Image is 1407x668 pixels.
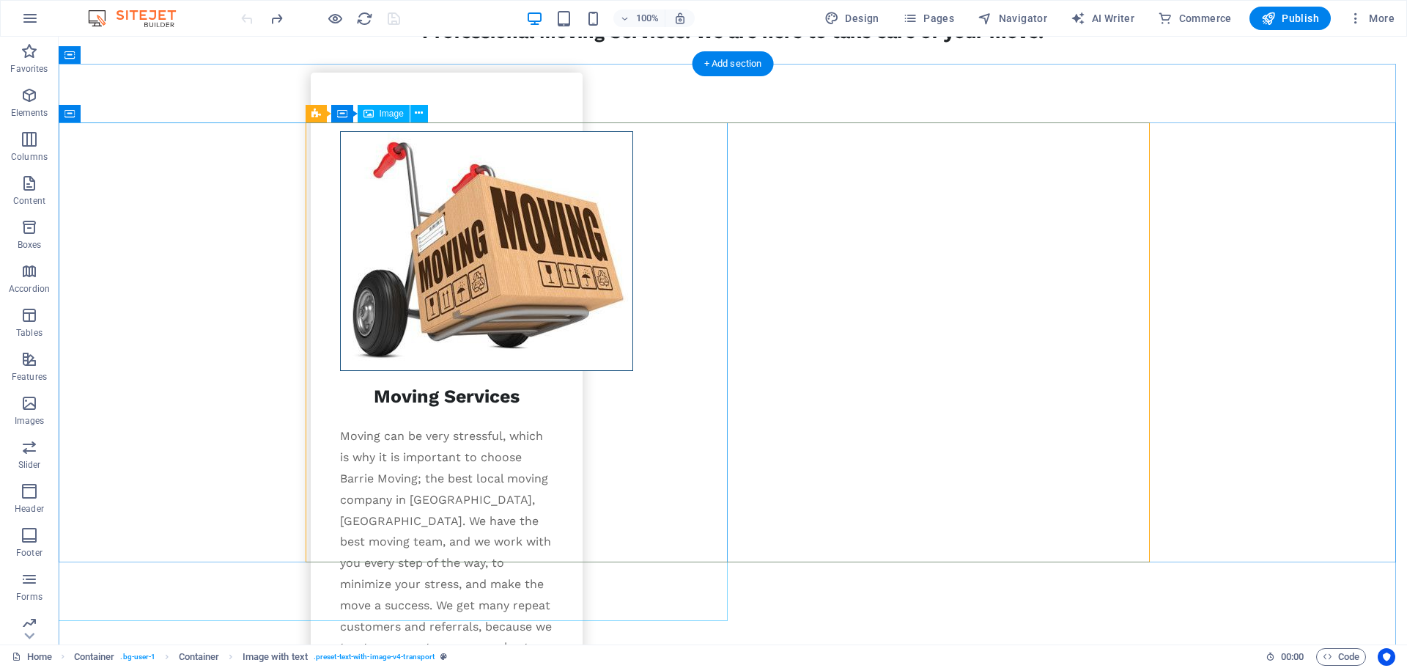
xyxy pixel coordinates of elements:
[120,648,155,666] span: . bg-user-1
[1281,648,1304,666] span: 00 00
[1065,7,1140,30] button: AI Writer
[267,10,285,27] button: redo
[74,648,115,666] span: Click to select. Double-click to edit
[380,109,404,118] span: Image
[11,107,48,119] p: Elements
[824,11,879,26] span: Design
[1158,11,1232,26] span: Commerce
[314,648,435,666] span: . preset-text-with-image-v4-transport
[819,7,885,30] div: Design (Ctrl+Alt+Y)
[1378,648,1395,666] button: Usercentrics
[179,648,220,666] span: Click to select. Double-click to edit
[972,7,1053,30] button: Navigator
[1071,11,1134,26] span: AI Writer
[12,371,47,383] p: Features
[326,10,344,27] button: Click here to leave preview mode and continue editing
[978,11,1047,26] span: Navigator
[1323,648,1359,666] span: Code
[635,10,659,27] h6: 100%
[1316,648,1366,666] button: Code
[903,11,954,26] span: Pages
[819,7,885,30] button: Design
[1266,648,1304,666] h6: Session time
[9,283,50,295] p: Accordion
[243,648,308,666] span: Click to select. Double-click to edit
[440,653,447,661] i: This element is a customizable preset
[897,7,960,30] button: Pages
[268,10,285,27] i: Redo: Move elements (Ctrl+Y, ⌘+Y)
[16,547,43,559] p: Footer
[15,415,45,427] p: Images
[673,12,687,25] i: On resize automatically adjust zoom level to fit chosen device.
[84,10,194,27] img: Editor Logo
[15,503,44,515] p: Header
[18,239,42,251] p: Boxes
[10,63,48,75] p: Favorites
[1152,7,1238,30] button: Commerce
[1291,651,1293,662] span: :
[1343,7,1400,30] button: More
[11,151,48,163] p: Columns
[1348,11,1395,26] span: More
[74,648,448,666] nav: breadcrumb
[16,591,43,603] p: Forms
[13,195,45,207] p: Content
[693,51,774,76] div: + Add section
[12,648,52,666] a: Click to cancel selection. Double-click to open Pages
[355,10,373,27] button: reload
[1249,7,1331,30] button: Publish
[18,459,41,471] p: Slider
[1261,11,1319,26] span: Publish
[16,327,43,339] p: Tables
[356,10,373,27] i: Reload page
[613,10,665,27] button: 100%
